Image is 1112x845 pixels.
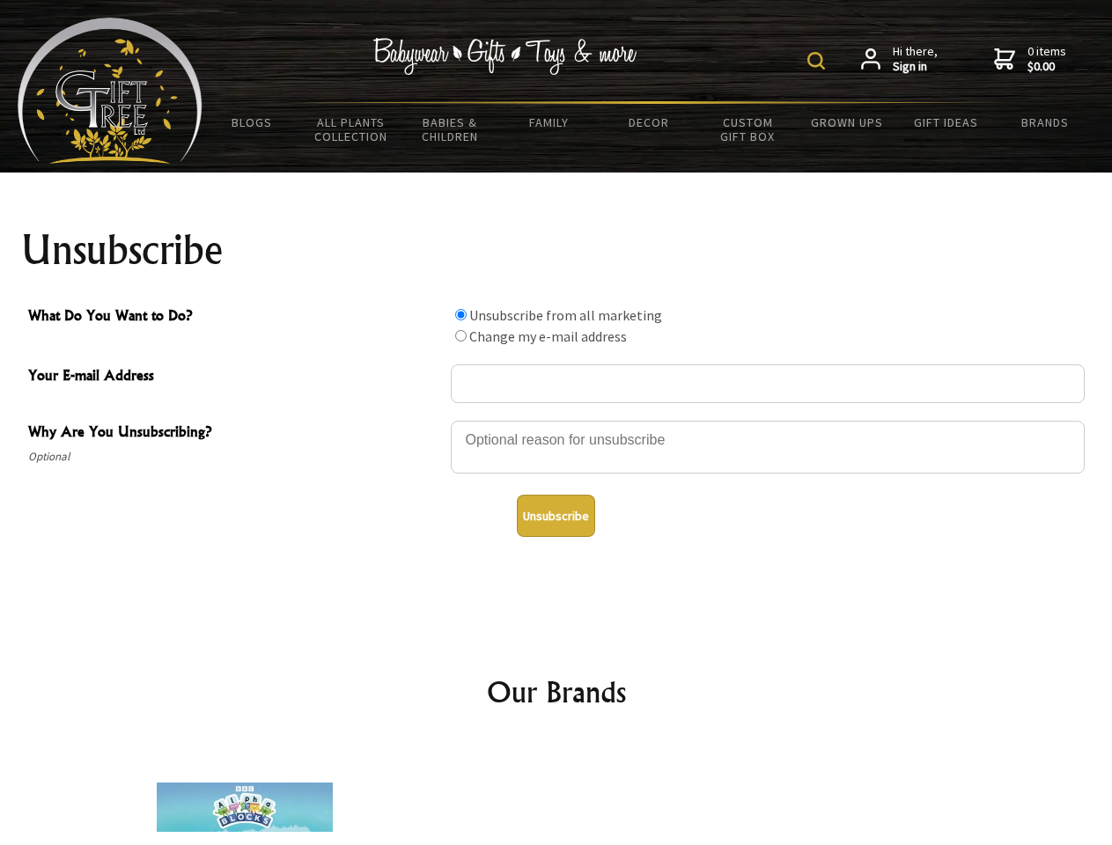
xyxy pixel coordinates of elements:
[896,104,996,141] a: Gift Ideas
[469,327,627,345] label: Change my e-mail address
[18,18,203,164] img: Babyware - Gifts - Toys and more...
[21,229,1092,271] h1: Unsubscribe
[517,495,595,537] button: Unsubscribe
[451,421,1085,474] textarea: Why Are You Unsubscribing?
[302,104,401,155] a: All Plants Collection
[1027,43,1066,75] span: 0 items
[861,44,938,75] a: Hi there,Sign in
[451,364,1085,403] input: Your E-mail Address
[203,104,302,141] a: BLOGS
[994,44,1066,75] a: 0 items$0.00
[28,446,442,467] span: Optional
[807,52,825,70] img: product search
[455,330,467,342] input: What Do You Want to Do?
[500,104,600,141] a: Family
[401,104,500,155] a: Babies & Children
[996,104,1095,141] a: Brands
[893,44,938,75] span: Hi there,
[797,104,896,141] a: Grown Ups
[35,671,1078,713] h2: Our Brands
[455,309,467,320] input: What Do You Want to Do?
[469,306,662,324] label: Unsubscribe from all marketing
[599,104,698,141] a: Decor
[893,59,938,75] strong: Sign in
[28,305,442,330] span: What Do You Want to Do?
[698,104,798,155] a: Custom Gift Box
[373,38,637,75] img: Babywear - Gifts - Toys & more
[28,421,442,446] span: Why Are You Unsubscribing?
[28,364,442,390] span: Your E-mail Address
[1027,59,1066,75] strong: $0.00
